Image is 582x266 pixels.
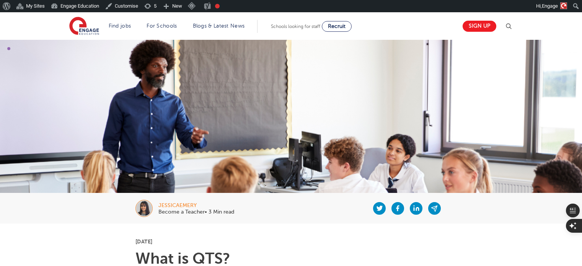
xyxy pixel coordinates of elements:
[322,21,352,32] a: Recruit
[158,203,234,208] div: jessicaemery
[193,23,245,29] a: Blogs & Latest News
[328,23,346,29] span: Recruit
[147,23,177,29] a: For Schools
[135,239,447,244] p: [DATE]
[542,3,558,9] span: Engage
[271,24,320,29] span: Schools looking for staff
[158,209,234,215] p: Become a Teacher• 3 Min read
[69,17,99,36] img: Engage Education
[109,23,131,29] a: Find jobs
[463,21,496,32] a: Sign up
[215,4,220,8] div: Focus keyphrase not set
